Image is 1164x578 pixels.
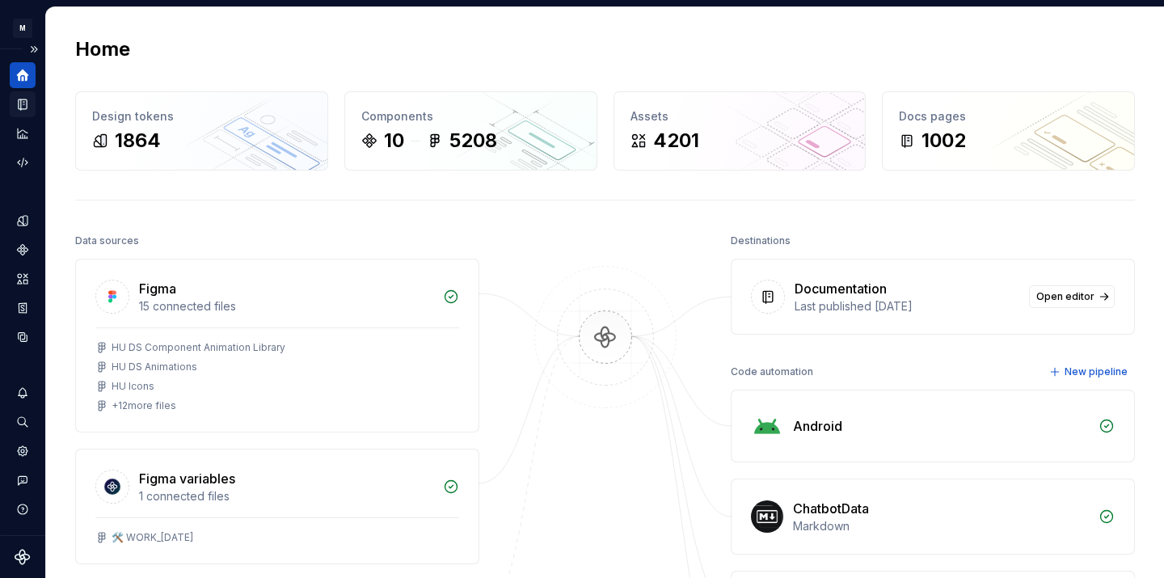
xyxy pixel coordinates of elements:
div: Code automation [731,361,813,383]
button: M [3,11,42,45]
span: Open editor [1036,290,1094,303]
a: Figma15 connected filesHU DS Component Animation LibraryHU DS AnimationsHU Icons+12more files [75,259,479,432]
div: Markdown [793,518,1089,534]
button: New pipeline [1044,361,1135,383]
a: Storybook stories [10,295,36,321]
svg: Supernova Logo [15,549,31,565]
div: Components [361,108,580,124]
button: Search ⌘K [10,409,36,435]
div: HU DS Component Animation Library [112,341,285,354]
div: Assets [630,108,850,124]
a: Figma variables1 connected files🛠️ WORK_[DATE] [75,449,479,564]
div: Android [793,416,842,436]
div: Docs pages [899,108,1118,124]
div: M [13,19,32,38]
div: 4201 [653,128,699,154]
a: Assets4201 [614,91,867,171]
button: Expand sidebar [23,38,45,61]
h2: Home [75,36,130,62]
div: HU DS Animations [112,361,197,373]
button: Contact support [10,467,36,493]
div: Figma [139,279,176,298]
a: Home [10,62,36,88]
a: Code automation [10,150,36,175]
a: Data sources [10,324,36,350]
a: Analytics [10,120,36,146]
div: Last published [DATE] [795,298,1019,314]
div: + 12 more files [112,399,176,412]
div: 🛠️ WORK_[DATE] [112,531,193,544]
div: 5208 [449,128,497,154]
div: HU Icons [112,380,154,393]
a: Design tokens1864 [75,91,328,171]
div: Documentation [795,279,887,298]
a: Open editor [1029,285,1115,308]
div: 10 [384,128,404,154]
a: Documentation [10,91,36,117]
div: 1002 [921,128,966,154]
a: Components105208 [344,91,597,171]
div: Destinations [731,230,791,252]
a: Assets [10,266,36,292]
div: 15 connected files [139,298,433,314]
div: 1 connected files [139,488,433,504]
div: Figma variables [139,469,235,488]
a: Design tokens [10,208,36,234]
a: Docs pages1002 [882,91,1135,171]
a: Settings [10,438,36,464]
div: Design tokens [92,108,311,124]
a: Components [10,237,36,263]
span: New pipeline [1065,365,1128,378]
div: 1864 [115,128,161,154]
div: Data sources [75,230,139,252]
div: ChatbotData [793,499,869,518]
button: Notifications [10,380,36,406]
